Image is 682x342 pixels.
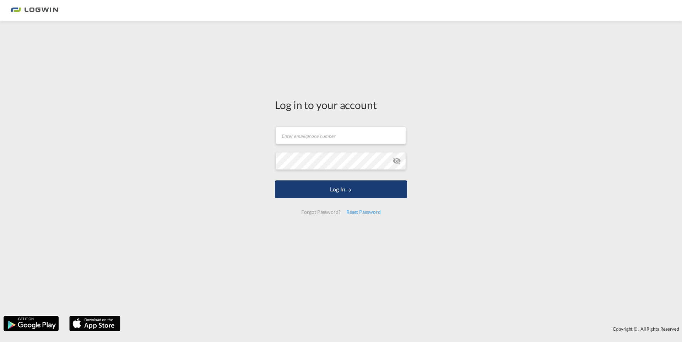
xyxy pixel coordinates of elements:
button: LOGIN [275,180,407,198]
div: Copyright © . All Rights Reserved [124,323,682,335]
input: Enter email/phone number [276,126,406,144]
div: Forgot Password? [298,206,343,218]
div: Reset Password [343,206,384,218]
div: Log in to your account [275,97,407,112]
img: google.png [3,315,59,332]
md-icon: icon-eye-off [393,157,401,165]
img: apple.png [69,315,121,332]
img: bc73a0e0d8c111efacd525e4c8ad7d32.png [11,3,59,19]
